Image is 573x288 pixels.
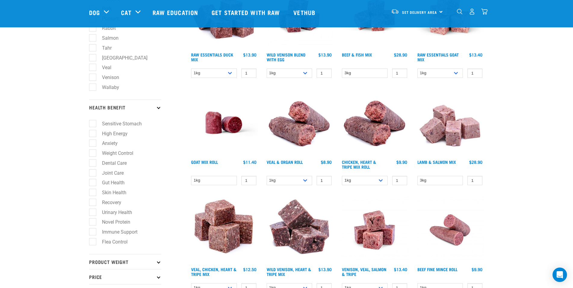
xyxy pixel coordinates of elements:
[92,169,126,177] label: Joint Care
[92,159,129,167] label: Dental Care
[318,52,332,57] div: $13.90
[89,100,161,115] p: Health Benefit
[394,267,407,272] div: $13.40
[147,0,206,24] a: Raw Education
[416,196,484,264] img: Venison Veal Salmon Tripe 1651
[287,0,323,24] a: Vethub
[321,160,332,164] div: $8.90
[472,267,482,272] div: $9.90
[265,89,333,157] img: Veal Organ Mix Roll 01
[92,74,122,81] label: Venison
[417,268,457,270] a: Beef Fine Mince Roll
[241,69,256,78] input: 1
[206,0,287,24] a: Get started with Raw
[191,54,233,60] a: Raw Essentials Duck Mix
[469,52,482,57] div: $13.40
[92,139,120,147] label: Anxiety
[469,160,482,164] div: $28.90
[121,8,131,17] a: Cat
[92,149,136,157] label: Weight Control
[340,196,409,264] img: Venison Veal Salmon Tripe 1621
[391,9,399,14] img: van-moving.png
[342,161,376,168] a: Chicken, Heart & Tripe Mix Roll
[416,89,484,157] img: 1029 Lamb Salmon Mix 01
[190,196,258,264] img: Veal Chicken Heart Tripe Mix 01
[317,176,332,185] input: 1
[417,161,456,163] a: Lamb & Salmon Mix
[92,199,124,206] label: Recovery
[467,69,482,78] input: 1
[92,209,135,216] label: Urinary Health
[92,84,122,91] label: Wallaby
[191,268,237,275] a: Veal, Chicken, Heart & Tripe Mix
[394,52,407,57] div: $28.90
[92,34,121,42] label: Salmon
[243,52,256,57] div: $13.90
[267,54,305,60] a: Wild Venison Blend with Egg
[396,160,407,164] div: $9.90
[342,268,386,275] a: Venison, Veal, Salmon & Tripe
[243,160,256,164] div: $11.40
[92,120,144,127] label: Sensitive Stomach
[89,269,161,284] p: Price
[92,64,114,71] label: Veal
[92,238,130,246] label: Flea Control
[392,176,407,185] input: 1
[265,196,333,264] img: 1171 Venison Heart Tripe Mix 01
[191,161,218,163] a: Goat Mix Roll
[467,176,482,185] input: 1
[243,267,256,272] div: $12.50
[92,54,150,62] label: [GEOGRAPHIC_DATA]
[457,9,463,14] img: home-icon-1@2x.png
[340,89,409,157] img: Chicken Heart Tripe Roll 01
[402,11,437,13] span: Set Delivery Area
[92,24,118,32] label: Rabbit
[89,254,161,269] p: Product Weight
[92,44,114,52] label: Tahr
[241,176,256,185] input: 1
[92,218,133,226] label: Novel Protein
[481,8,488,15] img: home-icon@2x.png
[318,267,332,272] div: $13.90
[92,179,127,186] label: Gut Health
[92,189,129,196] label: Skin Health
[469,8,475,15] img: user.png
[392,69,407,78] input: 1
[92,130,130,137] label: High Energy
[317,69,332,78] input: 1
[89,8,100,17] a: Dog
[267,161,303,163] a: Veal & Organ Roll
[553,268,567,282] div: Open Intercom Messenger
[417,54,459,60] a: Raw Essentials Goat Mix
[92,228,140,236] label: Immune Support
[267,268,311,275] a: Wild Venison, Heart & Tripe Mix
[342,54,372,56] a: Beef & Fish Mix
[190,89,258,157] img: Raw Essentials Chicken Lamb Beef Bulk Minced Raw Dog Food Roll Unwrapped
